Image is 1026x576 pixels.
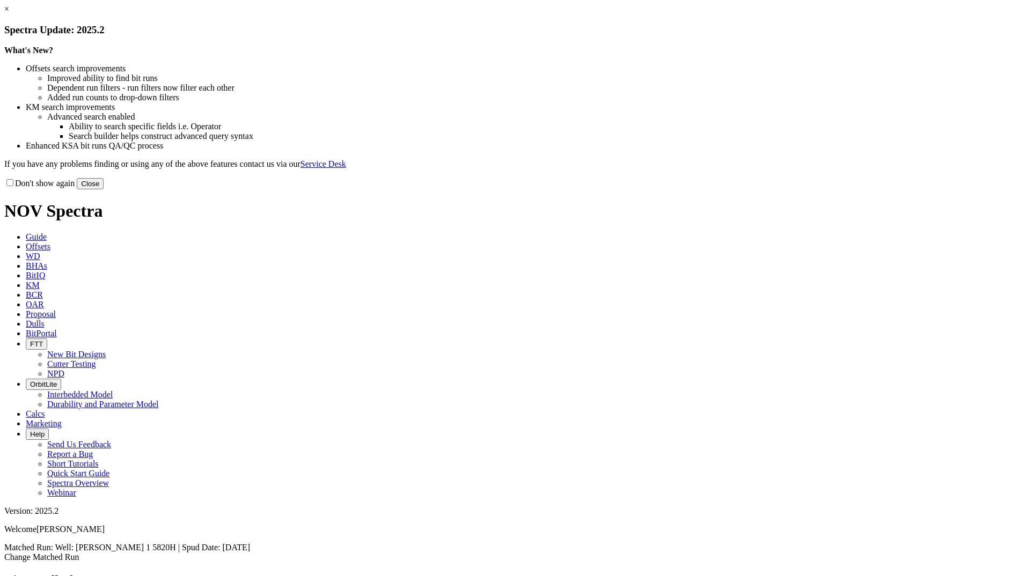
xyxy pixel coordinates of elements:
a: × [4,4,9,13]
h1: NOV Spectra [4,201,1022,221]
a: Cutter Testing [47,359,96,368]
li: Improved ability to find bit runs [47,73,1022,83]
span: BitPortal [26,329,57,338]
span: Dulls [26,319,45,328]
p: Welcome [4,525,1022,534]
li: Enhanced KSA bit runs QA/QC process [26,141,1022,151]
span: Matched Run: [4,543,53,552]
span: KM [26,280,40,290]
a: Spectra Overview [47,478,109,488]
span: BitIQ [26,271,45,280]
li: Ability to search specific fields i.e. Operator [69,122,1022,131]
span: Guide [26,232,47,241]
h3: Spectra Update: 2025.2 [4,24,1022,36]
p: If you have any problems finding or using any of the above features contact us via our [4,159,1022,169]
span: Help [30,430,45,438]
span: OrbitLite [30,380,57,388]
li: Advanced search enabled [47,112,1022,122]
a: New Bit Designs [47,350,106,359]
a: Change Matched Run [4,552,79,562]
li: Search builder helps construct advanced query syntax [69,131,1022,141]
span: Marketing [26,419,62,428]
div: Version: 2025.2 [4,506,1022,516]
span: OAR [26,300,44,309]
span: BHAs [26,261,47,270]
span: FTT [30,340,43,348]
li: KM search improvements [26,102,1022,112]
a: NPD [47,369,64,378]
li: Offsets search improvements [26,64,1022,73]
span: Well: [PERSON_NAME] 1 5820H | Spud Date: [DATE] [55,543,250,552]
span: BCR [26,290,43,299]
span: Offsets [26,242,50,251]
li: Added run counts to drop-down filters [47,93,1022,102]
span: WD [26,252,40,261]
strong: What's New? [4,46,53,55]
a: Report a Bug [47,449,93,459]
span: Proposal [26,309,56,319]
a: Quick Start Guide [47,469,109,478]
a: Service Desk [301,159,346,168]
span: Calcs [26,409,45,418]
li: Dependent run filters - run filters now filter each other [47,83,1022,93]
a: Short Tutorials [47,459,99,468]
a: Interbedded Model [47,390,113,399]
a: Durability and Parameter Model [47,400,159,409]
button: Close [77,178,104,189]
input: Don't show again [6,179,13,186]
a: Send Us Feedback [47,440,111,449]
span: [PERSON_NAME] [36,525,105,534]
label: Don't show again [4,179,75,188]
a: Webinar [47,488,76,497]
